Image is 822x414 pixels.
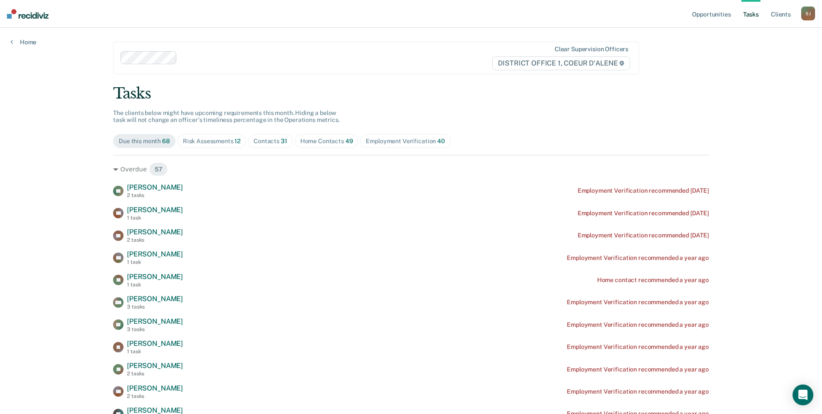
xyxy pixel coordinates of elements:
div: Open Intercom Messenger [793,384,813,405]
div: 1 task [127,259,183,265]
span: [PERSON_NAME] [127,361,183,370]
span: [PERSON_NAME] [127,228,183,236]
span: [PERSON_NAME] [127,317,183,325]
div: Clear supervision officers [555,46,628,53]
div: Due this month [119,138,170,145]
div: Contacts [253,138,287,145]
span: [PERSON_NAME] [127,183,183,191]
img: Recidiviz [7,9,49,19]
span: [PERSON_NAME] [127,339,183,348]
span: [PERSON_NAME] [127,384,183,392]
div: Employment Verification recommended a year ago [567,366,709,373]
span: [PERSON_NAME] [127,273,183,281]
a: Home [10,38,36,46]
div: 2 tasks [127,393,183,399]
div: Home Contacts [300,138,353,145]
div: Overdue 57 [113,162,709,176]
span: 68 [162,138,170,145]
button: SJ [801,7,815,20]
div: 2 tasks [127,192,183,198]
span: 40 [437,138,445,145]
span: [PERSON_NAME] [127,295,183,303]
div: Tasks [113,85,709,102]
div: Home contact recommended a year ago [597,276,709,284]
div: 3 tasks [127,304,183,310]
div: 1 task [127,215,183,221]
span: 57 [149,162,168,176]
div: Employment Verification recommended a year ago [567,388,709,395]
span: [PERSON_NAME] [127,206,183,214]
span: DISTRICT OFFICE 1, COEUR D'ALENE [492,56,630,70]
span: The clients below might have upcoming requirements this month. Hiding a below task will not chang... [113,109,340,124]
span: 49 [345,138,353,145]
div: 2 tasks [127,371,183,377]
div: S J [801,7,815,20]
span: 31 [281,138,287,145]
div: Employment Verification [366,138,445,145]
div: Employment Verification recommended a year ago [567,254,709,262]
div: Risk Assessments [183,138,240,145]
div: 2 tasks [127,237,183,243]
div: 1 task [127,282,183,288]
span: 12 [234,138,240,145]
div: Employment Verification recommended [DATE] [578,232,709,239]
span: [PERSON_NAME] [127,250,183,258]
div: Employment Verification recommended [DATE] [578,187,709,194]
div: 3 tasks [127,326,183,332]
div: Employment Verification recommended a year ago [567,299,709,306]
div: Employment Verification recommended a year ago [567,321,709,329]
div: Employment Verification recommended [DATE] [578,210,709,217]
div: 1 task [127,348,183,355]
div: Employment Verification recommended a year ago [567,343,709,351]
